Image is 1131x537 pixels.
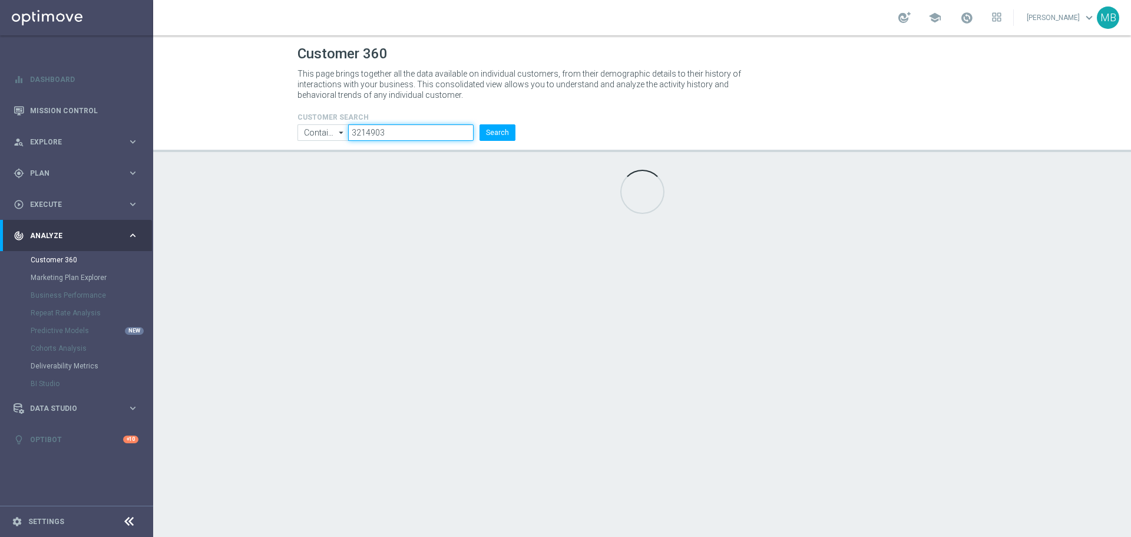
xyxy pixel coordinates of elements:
i: arrow_drop_down [336,125,348,140]
div: Execute [14,199,127,210]
div: Repeat Rate Analysis [31,304,152,322]
a: Mission Control [30,95,138,126]
i: play_circle_outline [14,199,24,210]
i: person_search [14,137,24,147]
i: keyboard_arrow_right [127,230,138,241]
div: +10 [123,436,138,443]
i: gps_fixed [14,168,24,179]
div: Cohorts Analysis [31,340,152,357]
a: [PERSON_NAME]keyboard_arrow_down [1026,9,1097,27]
div: Explore [14,137,127,147]
div: Predictive Models [31,322,152,340]
a: Optibot [30,424,123,455]
input: Contains [297,124,348,141]
div: Mission Control [14,95,138,126]
span: keyboard_arrow_down [1083,11,1096,24]
i: keyboard_arrow_right [127,136,138,147]
i: lightbulb [14,434,24,445]
i: keyboard_arrow_right [127,199,138,210]
div: Business Performance [31,286,152,304]
span: Analyze [30,232,127,239]
button: person_search Explore keyboard_arrow_right [13,137,139,147]
div: Data Studio [14,403,127,414]
span: Data Studio [30,405,127,412]
p: This page brings together all the data available on individual customers, from their demographic ... [297,68,751,100]
div: Customer 360 [31,251,152,269]
a: Deliverability Metrics [31,361,123,371]
a: Settings [28,518,64,525]
i: settings [12,516,22,527]
div: MB [1097,6,1119,29]
div: Marketing Plan Explorer [31,269,152,286]
div: Analyze [14,230,127,241]
button: Data Studio keyboard_arrow_right [13,404,139,413]
div: Dashboard [14,64,138,95]
button: track_changes Analyze keyboard_arrow_right [13,231,139,241]
button: play_circle_outline Execute keyboard_arrow_right [13,200,139,209]
span: school [928,11,941,24]
button: Search [479,124,515,141]
button: lightbulb Optibot +10 [13,435,139,444]
h1: Customer 360 [297,45,987,62]
span: Explore [30,139,127,146]
input: Enter CID, Email, name or phone [348,124,474,141]
button: gps_fixed Plan keyboard_arrow_right [13,169,139,178]
div: BI Studio [31,375,152,393]
i: keyboard_arrow_right [127,167,138,179]
button: Mission Control [13,106,139,116]
a: Marketing Plan Explorer [31,273,123,282]
div: NEW [125,327,144,335]
div: Optibot [14,424,138,455]
span: Execute [30,201,127,208]
span: Plan [30,170,127,177]
button: equalizer Dashboard [13,75,139,84]
i: equalizer [14,74,24,85]
h4: CUSTOMER SEARCH [297,113,515,121]
a: Dashboard [30,64,138,95]
div: Deliverability Metrics [31,357,152,375]
a: Customer 360 [31,255,123,265]
i: track_changes [14,230,24,241]
div: Plan [14,168,127,179]
i: keyboard_arrow_right [127,403,138,414]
